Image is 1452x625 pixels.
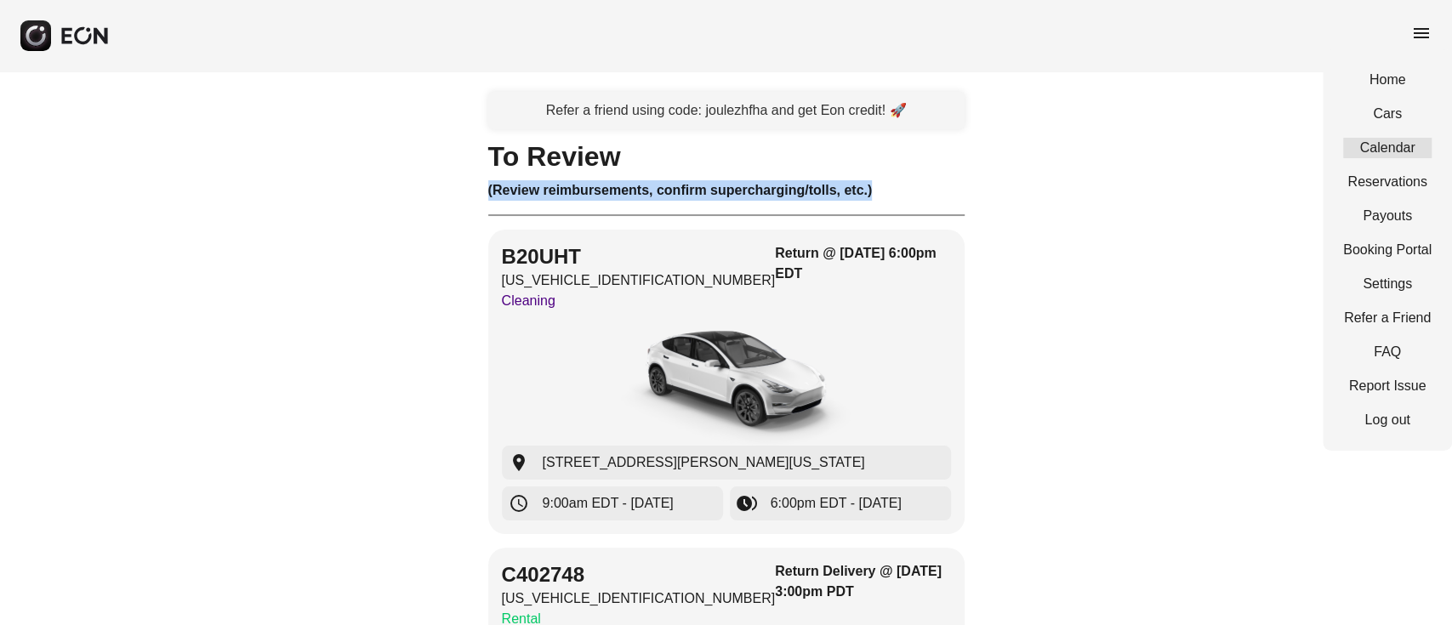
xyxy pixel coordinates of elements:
[599,318,854,446] img: car
[543,452,865,473] span: [STREET_ADDRESS][PERSON_NAME][US_STATE]
[488,146,965,167] h1: To Review
[1343,376,1432,396] a: Report Issue
[1343,308,1432,328] a: Refer a Friend
[737,493,757,514] span: browse_gallery
[1343,70,1432,90] a: Home
[1343,172,1432,192] a: Reservations
[1411,23,1432,43] span: menu
[1343,206,1432,226] a: Payouts
[1343,410,1432,430] a: Log out
[502,243,776,270] h2: B20UHT
[1343,240,1432,260] a: Booking Portal
[502,270,776,291] p: [US_VEHICLE_IDENTIFICATION_NUMBER]
[1343,104,1432,124] a: Cars
[488,180,965,201] h3: (Review reimbursements, confirm supercharging/tolls, etc.)
[543,493,674,514] span: 9:00am EDT - [DATE]
[509,452,529,473] span: location_on
[502,561,776,588] h2: C402748
[771,493,902,514] span: 6:00pm EDT - [DATE]
[1343,274,1432,294] a: Settings
[488,230,965,534] button: B20UHT[US_VEHICLE_IDENTIFICATION_NUMBER]CleaningReturn @ [DATE] 6:00pm EDTcar[STREET_ADDRESS][PER...
[509,493,529,514] span: schedule
[488,92,965,129] a: Refer a friend using code: joulezhfha and get Eon credit! 🚀
[775,243,950,284] h3: Return @ [DATE] 6:00pm EDT
[502,588,776,609] p: [US_VEHICLE_IDENTIFICATION_NUMBER]
[502,291,776,311] p: Cleaning
[775,561,950,602] h3: Return Delivery @ [DATE] 3:00pm PDT
[1343,138,1432,158] a: Calendar
[1343,342,1432,362] a: FAQ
